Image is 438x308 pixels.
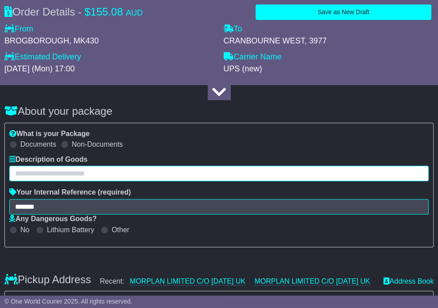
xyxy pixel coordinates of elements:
[383,277,434,285] a: Address Book
[112,226,129,234] label: Other
[72,140,123,148] label: Non-Documents
[20,140,56,148] label: Documents
[20,226,29,234] label: No
[4,24,33,34] label: From
[256,4,431,20] button: Save as New Draft
[224,52,282,62] label: Carrier Name
[100,277,374,285] div: Recent:
[4,64,215,74] div: [DATE] (Mon) 17:00
[47,226,94,234] label: Lithium Battery
[4,298,132,305] span: © One World Courier 2025. All rights reserved.
[4,105,434,117] h3: About your package
[4,6,143,19] div: Order Details -
[69,36,99,45] span: , MK430
[305,36,327,45] span: , 3977
[9,129,89,138] label: What is your Package
[4,274,91,285] h3: Pickup Address
[126,8,143,17] span: AUD
[224,24,242,34] label: To
[85,6,90,18] span: $
[4,36,69,45] span: BROGBOROUGH
[255,277,370,285] a: MORPLAN LIMITED C/O [DATE] UK
[224,36,305,45] span: CRANBOURNE WEST
[9,214,97,223] label: Any Dangerous Goods?
[9,155,88,164] label: Description of Goods
[224,64,434,74] div: UPS (new)
[4,52,215,62] label: Estimated Delivery
[130,277,245,285] a: MORPLAN LIMITED C/O [DATE] UK
[9,188,131,196] label: Your Internal Reference (required)
[90,6,123,18] span: 155.08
